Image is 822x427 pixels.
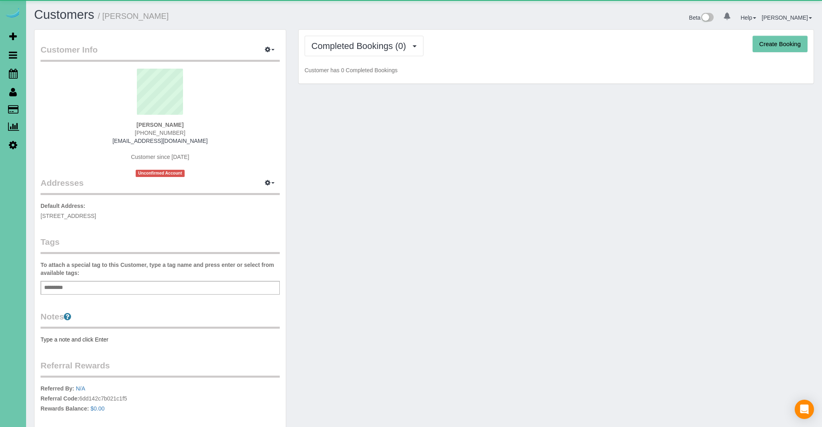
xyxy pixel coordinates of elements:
[41,335,280,344] pre: Type a note and click Enter
[41,44,280,62] legend: Customer Info
[795,400,814,419] div: Open Intercom Messenger
[5,8,21,19] img: Automaid Logo
[41,261,280,277] label: To attach a special tag to this Customer, type a tag name and press enter or select from availabl...
[34,8,94,22] a: Customers
[753,36,808,53] button: Create Booking
[41,213,96,219] span: [STREET_ADDRESS]
[135,130,185,136] span: [PHONE_NUMBER]
[305,36,423,56] button: Completed Bookings (0)
[91,405,105,412] a: $0.00
[76,385,85,392] a: N/A
[98,12,169,20] small: / [PERSON_NAME]
[311,41,410,51] span: Completed Bookings (0)
[136,122,183,128] strong: [PERSON_NAME]
[136,170,185,177] span: Unconfirmed Account
[41,202,85,210] label: Default Address:
[762,14,812,21] a: [PERSON_NAME]
[41,394,79,403] label: Referral Code:
[41,311,280,329] legend: Notes
[689,14,714,21] a: Beta
[131,154,189,160] span: Customer since [DATE]
[41,236,280,254] legend: Tags
[741,14,756,21] a: Help
[112,138,208,144] a: [EMAIL_ADDRESS][DOMAIN_NAME]
[700,13,714,23] img: New interface
[41,384,74,392] label: Referred By:
[41,360,280,378] legend: Referral Rewards
[305,66,808,74] p: Customer has 0 Completed Bookings
[41,384,280,415] p: 6dd142c7b021c1f5
[41,405,89,413] label: Rewards Balance:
